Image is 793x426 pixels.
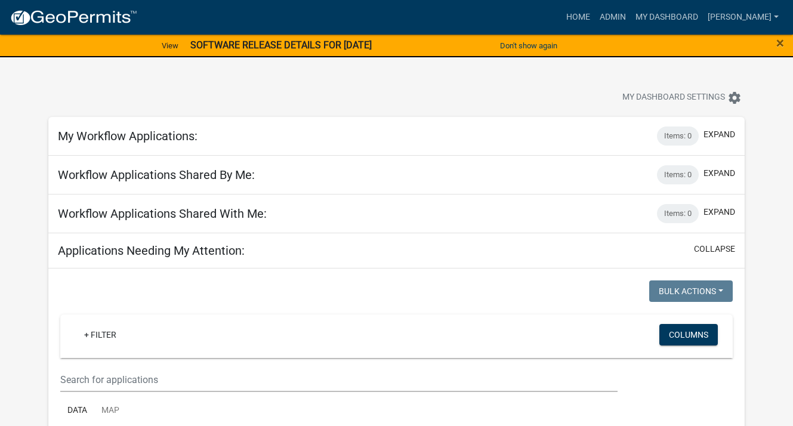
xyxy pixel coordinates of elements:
[190,39,372,51] strong: SOFTWARE RELEASE DETAILS FOR [DATE]
[649,280,733,302] button: Bulk Actions
[703,167,735,180] button: expand
[613,86,751,109] button: My Dashboard Settingssettings
[58,168,255,182] h5: Workflow Applications Shared By Me:
[776,36,784,50] button: Close
[703,6,783,29] a: [PERSON_NAME]
[561,6,595,29] a: Home
[75,324,126,345] a: + Filter
[703,128,735,141] button: expand
[595,6,631,29] a: Admin
[631,6,703,29] a: My Dashboard
[622,91,725,105] span: My Dashboard Settings
[60,368,617,392] input: Search for applications
[157,36,183,55] a: View
[657,165,699,184] div: Items: 0
[657,126,699,146] div: Items: 0
[776,35,784,51] span: ×
[58,243,245,258] h5: Applications Needing My Attention:
[58,129,198,143] h5: My Workflow Applications:
[657,204,699,223] div: Items: 0
[694,243,735,255] button: collapse
[58,206,267,221] h5: Workflow Applications Shared With Me:
[659,324,718,345] button: Columns
[703,206,735,218] button: expand
[727,91,742,105] i: settings
[495,36,562,55] button: Don't show again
